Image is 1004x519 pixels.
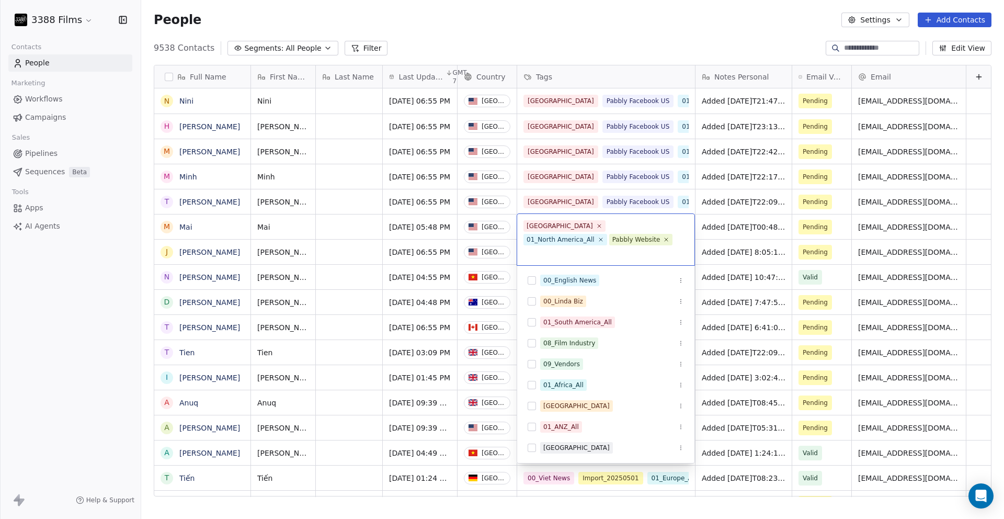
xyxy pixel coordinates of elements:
[527,235,595,244] div: 01_North America_All
[543,401,610,411] div: [GEOGRAPHIC_DATA]
[612,235,660,244] div: Pabbly Website
[543,359,580,369] div: 09_Vendors
[543,380,584,390] div: 01_Africa_All
[543,276,596,285] div: 00_English News
[543,297,583,306] div: 00_Linda Biz
[543,422,579,432] div: 01_ANZ_All
[543,339,595,348] div: 08_Film Industry
[527,221,593,231] div: [GEOGRAPHIC_DATA]
[543,318,612,327] div: 01_South America_All
[543,443,610,453] div: [GEOGRAPHIC_DATA]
